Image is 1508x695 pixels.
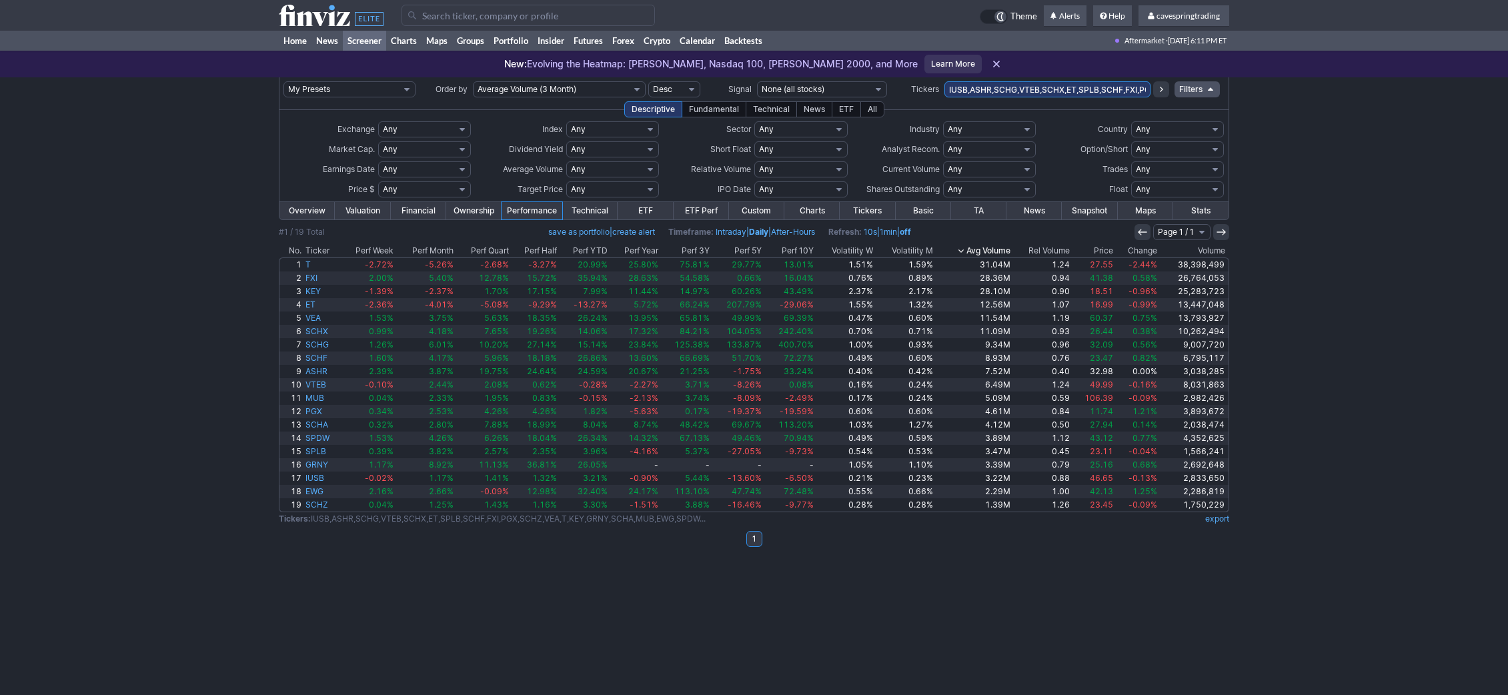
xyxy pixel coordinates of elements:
[559,325,610,338] a: 14.06%
[578,273,608,283] span: 35.94%
[864,227,877,237] a: 10s
[480,259,509,269] span: -2.68%
[712,311,764,325] a: 49.99%
[875,271,935,285] a: 0.89%
[732,353,762,363] span: 51.70%
[816,338,876,352] a: 1.00%
[680,286,710,296] span: 14.97%
[796,101,832,117] div: News
[1159,311,1229,325] a: 13,793,927
[511,325,559,338] a: 19.26%
[456,338,511,352] a: 10.20%
[764,365,816,378] a: 33.24%
[729,202,784,219] a: Custom
[1159,352,1229,365] a: 6,795,117
[1115,338,1159,352] a: 0.56%
[860,101,884,117] div: All
[726,339,762,350] span: 133.87%
[732,313,762,323] span: 49.99%
[340,311,396,325] a: 1.53%
[816,311,876,325] a: 0.47%
[369,326,394,336] span: 0.99%
[343,31,386,51] a: Screener
[1115,258,1159,271] a: -2.44%
[279,258,303,271] a: 1
[279,352,303,365] a: 8
[880,227,897,237] a: 1min
[778,326,814,336] span: 242.40%
[396,325,456,338] a: 4.18%
[1090,353,1113,363] span: 23.47
[660,258,712,271] a: 75.81%
[559,271,610,285] a: 35.94%
[303,365,340,378] a: ASHR
[391,202,446,219] a: Financial
[951,202,1006,219] a: TA
[303,298,340,311] a: ET
[396,271,456,285] a: 5.40%
[764,338,816,352] a: 400.70%
[527,326,557,336] span: 19.26%
[680,259,710,269] span: 75.81%
[456,271,511,285] a: 12.78%
[533,31,569,51] a: Insider
[369,353,394,363] span: 1.60%
[446,202,502,219] a: Ownership
[628,313,658,323] span: 13.95%
[279,365,303,378] a: 9
[578,313,608,323] span: 26.24%
[365,259,394,269] span: -2.72%
[660,338,712,352] a: 125.38%
[279,298,303,311] a: 4
[340,352,396,365] a: 1.60%
[396,285,456,298] a: -2.37%
[511,365,559,378] a: 24.64%
[935,365,1012,378] a: 7.52M
[396,365,456,378] a: 3.87%
[484,326,509,336] span: 7.65%
[610,311,660,325] a: 13.95%
[340,325,396,338] a: 0.99%
[980,9,1037,24] a: Theme
[429,313,454,323] span: 3.75%
[1139,5,1229,27] a: cavespringtrading
[511,352,559,365] a: 18.18%
[1128,286,1157,296] span: -0.96%
[1012,325,1072,338] a: 0.93
[784,259,814,269] span: 13.01%
[1072,298,1115,311] a: 16.99
[548,225,655,239] span: |
[1012,258,1072,271] a: 1.24
[628,273,658,283] span: 28.63%
[764,271,816,285] a: 16.04%
[935,311,1012,325] a: 11.54M
[479,339,509,350] span: 10.20%
[1133,339,1157,350] span: 0.56%
[610,352,660,365] a: 13.60%
[628,339,658,350] span: 23.84%
[732,286,762,296] span: 60.26%
[562,202,618,219] a: Technical
[1062,202,1117,219] a: Snapshot
[660,271,712,285] a: 54.58%
[578,339,608,350] span: 15.14%
[429,339,454,350] span: 6.01%
[335,202,390,219] a: Valuation
[511,311,559,325] a: 18.35%
[639,31,675,51] a: Crypto
[511,258,559,271] a: -3.27%
[832,101,861,117] div: ETF
[778,339,814,350] span: 400.70%
[720,31,767,51] a: Backtests
[279,271,303,285] a: 2
[660,311,712,325] a: 65.81%
[1159,325,1229,338] a: 10,262,494
[771,227,815,237] a: After-Hours
[369,313,394,323] span: 1.53%
[1072,311,1115,325] a: 60.37
[484,313,509,323] span: 5.63%
[784,202,840,219] a: Charts
[303,338,340,352] a: SCHG
[1128,299,1157,309] span: -0.99%
[559,258,610,271] a: 20.99%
